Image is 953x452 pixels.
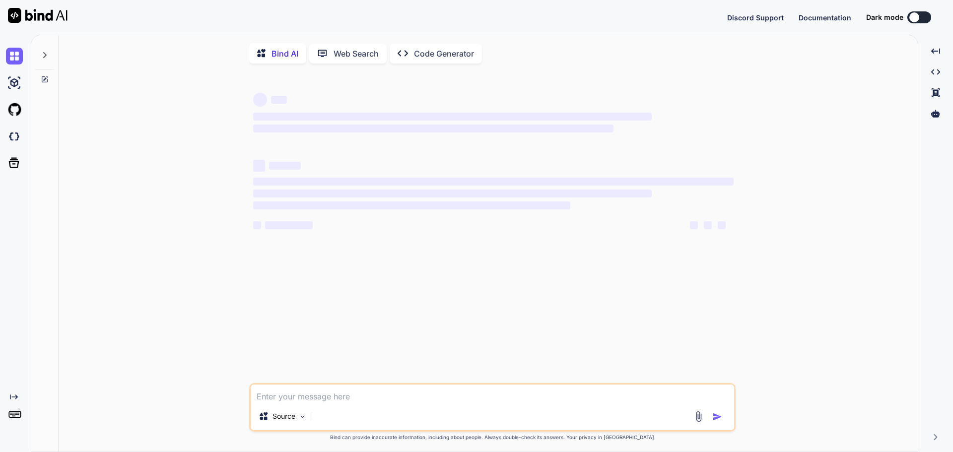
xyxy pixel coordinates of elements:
span: ‌ [704,221,712,229]
p: Web Search [334,48,379,60]
button: Discord Support [727,12,784,23]
img: darkCloudIdeIcon [6,128,23,145]
span: ‌ [253,113,652,121]
p: Bind AI [272,48,298,60]
span: ‌ [718,221,726,229]
img: attachment [693,411,704,422]
img: chat [6,48,23,65]
img: Pick Models [298,412,307,421]
span: ‌ [253,178,734,186]
span: ‌ [253,160,265,172]
span: ‌ [271,96,287,104]
span: ‌ [253,93,267,107]
span: ‌ [253,221,261,229]
span: ‌ [253,201,570,209]
img: githubLight [6,101,23,118]
span: ‌ [253,125,613,132]
p: Bind can provide inaccurate information, including about people. Always double-check its answers.... [249,434,736,441]
span: Dark mode [866,12,903,22]
p: Code Generator [414,48,474,60]
span: ‌ [690,221,698,229]
span: ‌ [269,162,301,170]
span: Documentation [799,13,851,22]
span: Discord Support [727,13,784,22]
button: Documentation [799,12,851,23]
span: ‌ [253,190,652,197]
img: ai-studio [6,74,23,91]
span: ‌ [265,221,313,229]
p: Source [272,411,295,421]
img: icon [712,412,722,422]
img: Bind AI [8,8,68,23]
